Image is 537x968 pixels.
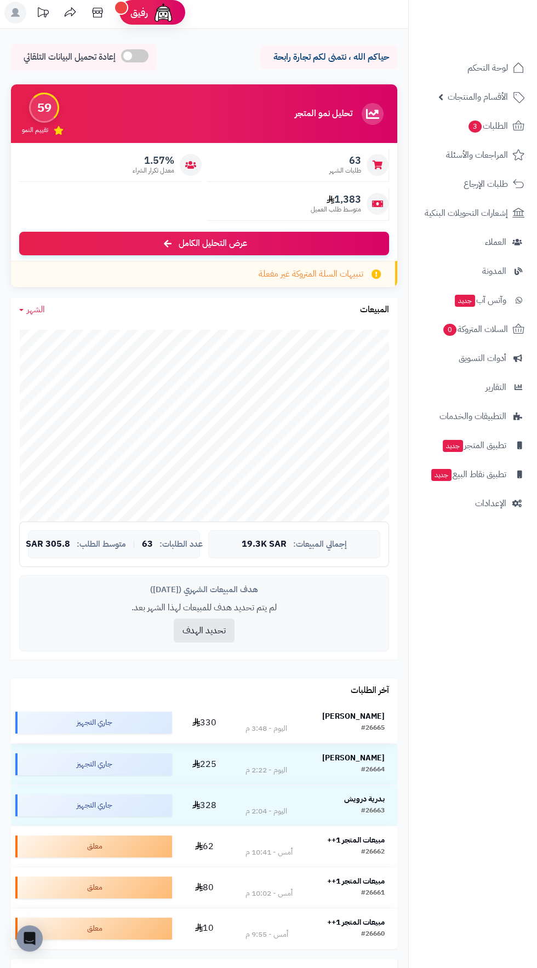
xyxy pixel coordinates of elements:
div: Open Intercom Messenger [16,925,43,952]
span: إعادة تحميل البيانات التلقائي [24,51,116,64]
a: السلات المتروكة0 [415,316,530,342]
td: 328 [176,785,233,826]
span: الإعدادات [475,496,506,511]
div: #26663 [361,806,385,817]
a: التقارير [415,374,530,400]
span: 0 [443,324,456,336]
span: 1,383 [311,193,361,205]
span: الأقسام والمنتجات [448,89,508,105]
div: أمس - 10:41 م [245,847,293,858]
span: جديد [455,295,475,307]
strong: بدرية درويش [344,793,385,805]
span: تنبيهات السلة المتروكة غير مفعلة [259,268,363,280]
td: 225 [176,744,233,784]
td: 10 [176,908,233,949]
span: طلبات الإرجاع [464,176,508,192]
span: 19.3K SAR [242,540,287,549]
div: اليوم - 2:22 م [245,765,287,776]
a: تحديثات المنصة [29,2,56,26]
div: #26662 [361,847,385,858]
div: اليوم - 3:48 م [245,723,287,734]
span: العملاء [485,234,506,250]
div: معلق [15,877,172,898]
p: لم يتم تحديد هدف للمبيعات لهذا الشهر بعد. [28,602,380,614]
a: التطبيقات والخدمات [415,403,530,429]
td: 330 [176,702,233,743]
span: متوسط طلب العميل [311,205,361,214]
span: جديد [431,469,452,481]
a: طلبات الإرجاع [415,171,530,197]
span: الطلبات [467,118,508,134]
span: المدونة [482,264,506,279]
strong: مبيعات المتجر 1++ [327,875,385,887]
span: المراجعات والأسئلة [446,147,508,163]
a: المراجعات والأسئلة [415,142,530,168]
div: #26660 [361,929,385,940]
button: تحديد الهدف [174,618,235,643]
p: حياكم الله ، نتمنى لكم تجارة رابحة [268,51,389,64]
td: 62 [176,826,233,867]
span: لوحة التحكم [467,60,508,76]
a: لوحة التحكم [415,55,530,81]
a: المدونة [415,258,530,284]
span: معدل تكرار الشراء [133,166,174,175]
a: الإعدادات [415,490,530,517]
a: الشهر [19,303,45,316]
span: التطبيقات والخدمات [439,409,506,424]
span: 3 [469,121,482,133]
strong: مبيعات المتجر 1++ [327,917,385,928]
span: متوسط الطلب: [77,540,126,549]
span: 1.57% [133,154,174,167]
span: وآتس آب [454,293,506,308]
span: 63 [142,540,153,549]
span: جديد [443,440,463,452]
a: وآتس آبجديد [415,287,530,313]
a: تطبيق المتجرجديد [415,432,530,459]
strong: [PERSON_NAME] [322,752,385,764]
td: 80 [176,867,233,908]
span: تقييم النمو [22,125,48,135]
span: طلبات الشهر [329,166,361,175]
span: التقارير [485,380,506,395]
div: جاري التجهيز [15,712,172,734]
div: معلق [15,918,172,940]
div: #26665 [361,723,385,734]
div: جاري التجهيز [15,753,172,775]
span: | [133,540,135,548]
div: أمس - 9:55 م [245,929,288,940]
strong: مبيعات المتجر 1++ [327,834,385,846]
a: أدوات التسويق [415,345,530,371]
img: ai-face.png [152,2,174,24]
span: رفيق [130,6,148,19]
a: تطبيق نقاط البيعجديد [415,461,530,488]
div: #26664 [361,765,385,776]
img: logo-2.png [462,31,527,54]
span: السلات المتروكة [442,322,508,337]
span: 63 [329,154,361,167]
a: الطلبات3 [415,113,530,139]
div: هدف المبيعات الشهري ([DATE]) [28,584,380,595]
div: اليوم - 2:04 م [245,806,287,817]
span: الشهر [27,303,45,316]
div: جاري التجهيز [15,794,172,816]
span: تطبيق المتجر [442,438,506,453]
span: 305.8 SAR [26,540,70,549]
h3: آخر الطلبات [351,686,389,696]
h3: تحليل نمو المتجر [295,109,352,119]
span: عدد الطلبات: [159,540,203,549]
span: إشعارات التحويلات البنكية [425,205,508,221]
span: أدوات التسويق [459,351,506,366]
div: أمس - 10:02 م [245,888,293,899]
a: عرض التحليل الكامل [19,232,389,255]
a: إشعارات التحويلات البنكية [415,200,530,226]
strong: [PERSON_NAME] [322,711,385,722]
span: تطبيق نقاط البيع [430,467,506,482]
div: معلق [15,835,172,857]
h3: المبيعات [360,305,389,315]
a: العملاء [415,229,530,255]
div: #26661 [361,888,385,899]
span: عرض التحليل الكامل [179,237,247,250]
span: إجمالي المبيعات: [293,540,347,549]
